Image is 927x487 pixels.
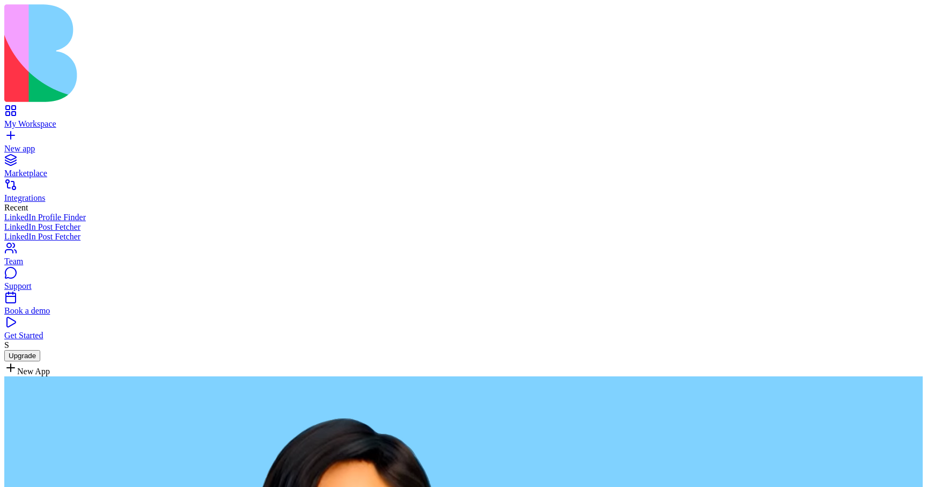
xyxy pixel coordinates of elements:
[4,321,923,340] a: Get Started
[4,350,40,361] button: Upgrade
[4,134,923,154] a: New app
[4,222,923,232] a: LinkedIn Post Fetcher
[4,247,923,266] a: Team
[4,306,923,316] div: Book a demo
[4,257,923,266] div: Team
[4,272,923,291] a: Support
[4,351,40,360] a: Upgrade
[4,281,923,291] div: Support
[4,159,923,178] a: Marketplace
[4,296,923,316] a: Book a demo
[4,184,923,203] a: Integrations
[4,203,28,212] span: Recent
[4,232,923,242] a: LinkedIn Post Fetcher
[4,193,923,203] div: Integrations
[4,331,923,340] div: Get Started
[4,110,923,129] a: My Workspace
[4,144,923,154] div: New app
[4,4,436,102] img: logo
[4,169,923,178] div: Marketplace
[4,213,923,222] a: LinkedIn Profile Finder
[4,119,923,129] div: My Workspace
[4,340,9,350] span: S
[17,367,50,376] span: New App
